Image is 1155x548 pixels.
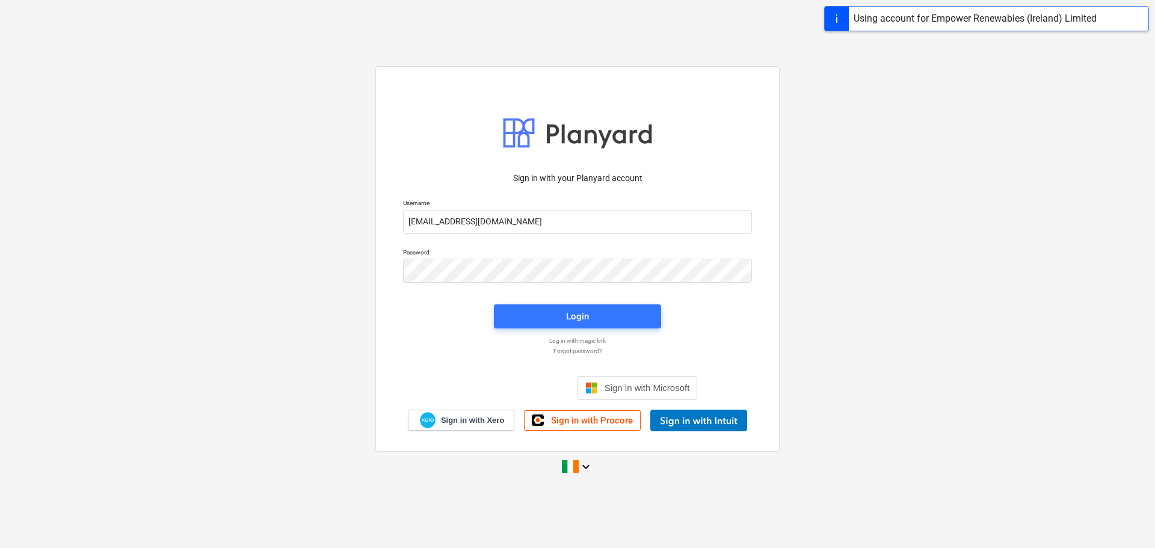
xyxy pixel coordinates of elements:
[579,460,593,474] i: keyboard_arrow_down
[854,11,1097,26] div: Using account for Empower Renewables (Ireland) Limited
[585,382,597,394] img: Microsoft logo
[403,172,752,185] p: Sign in with your Planyard account
[551,415,633,426] span: Sign in with Procore
[566,309,589,324] div: Login
[494,304,661,328] button: Login
[420,412,436,428] img: Xero logo
[397,347,758,355] a: Forgot password?
[441,415,504,426] span: Sign in with Xero
[605,383,690,393] span: Sign in with Microsoft
[524,410,641,431] a: Sign in with Procore
[403,199,752,209] p: Username
[403,248,752,259] p: Password
[397,337,758,345] a: Log in with magic link
[408,410,515,431] a: Sign in with Xero
[403,210,752,234] input: Username
[452,375,574,401] iframe: Sign in with Google Button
